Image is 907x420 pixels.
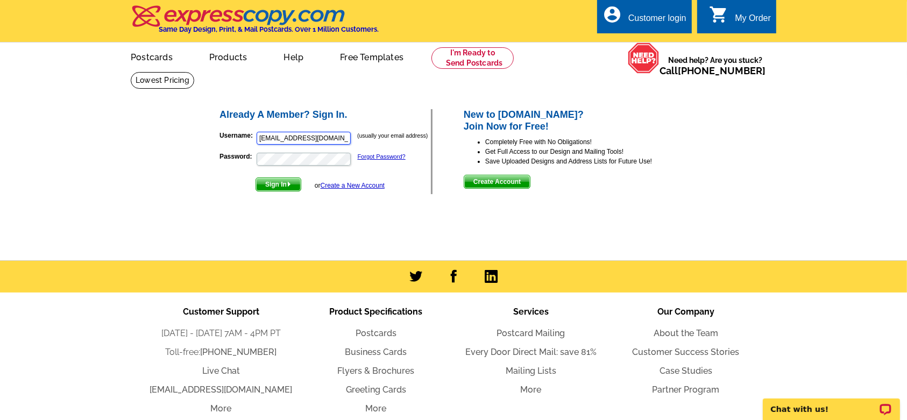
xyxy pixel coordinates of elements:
[506,366,556,376] a: Mailing Lists
[266,44,321,69] a: Help
[653,385,720,395] a: Partner Program
[256,177,301,191] button: Sign In
[144,346,299,359] li: Toll-free:
[485,147,689,156] li: Get Full Access to our Design and Mailing Tools!
[660,366,712,376] a: Case Studies
[756,386,907,420] iframe: LiveChat chat widget
[183,307,259,317] span: Customer Support
[144,327,299,340] li: [DATE] - [DATE] 7AM - 4PM PT
[159,25,379,33] h4: Same Day Design, Print, & Mail Postcards. Over 1 Million Customers.
[346,385,406,395] a: Greeting Cards
[330,307,423,317] span: Product Specifications
[628,13,686,29] div: Customer login
[114,44,190,69] a: Postcards
[464,175,530,188] span: Create Account
[660,55,771,76] span: Need help? Are you stuck?
[465,347,597,357] a: Every Door Direct Mail: save 81%
[657,307,714,317] span: Our Company
[709,12,771,25] a: shopping_cart My Order
[315,181,385,190] div: or
[321,182,385,189] a: Create a New Account
[603,12,686,25] a: account_circle Customer login
[201,347,277,357] a: [PHONE_NUMBER]
[513,307,549,317] span: Services
[131,13,379,33] a: Same Day Design, Print, & Mail Postcards. Over 1 Million Customers.
[735,13,771,29] div: My Order
[338,366,415,376] a: Flyers & Brochures
[603,5,622,24] i: account_circle
[287,182,292,187] img: button-next-arrow-white.png
[256,178,301,191] span: Sign In
[366,403,387,414] a: More
[211,403,232,414] a: More
[485,137,689,147] li: Completely Free with No Obligations!
[219,131,256,140] label: Username:
[357,153,405,160] a: Forgot Password?
[660,65,766,76] span: Call
[633,347,740,357] a: Customer Success Stories
[357,132,428,139] small: (usually your email address)
[678,65,766,76] a: [PHONE_NUMBER]
[464,175,530,189] button: Create Account
[356,328,396,338] a: Postcards
[219,109,431,121] h2: Already A Member? Sign In.
[150,385,293,395] a: [EMAIL_ADDRESS][DOMAIN_NAME]
[521,385,542,395] a: More
[202,366,240,376] a: Live Chat
[345,347,407,357] a: Business Cards
[628,42,660,74] img: help
[485,156,689,166] li: Save Uploaded Designs and Address Lists for Future Use!
[464,109,689,132] h2: New to [DOMAIN_NAME]? Join Now for Free!
[654,328,718,338] a: About the Team
[219,152,256,161] label: Password:
[497,328,565,338] a: Postcard Mailing
[709,5,728,24] i: shopping_cart
[192,44,265,69] a: Products
[323,44,421,69] a: Free Templates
